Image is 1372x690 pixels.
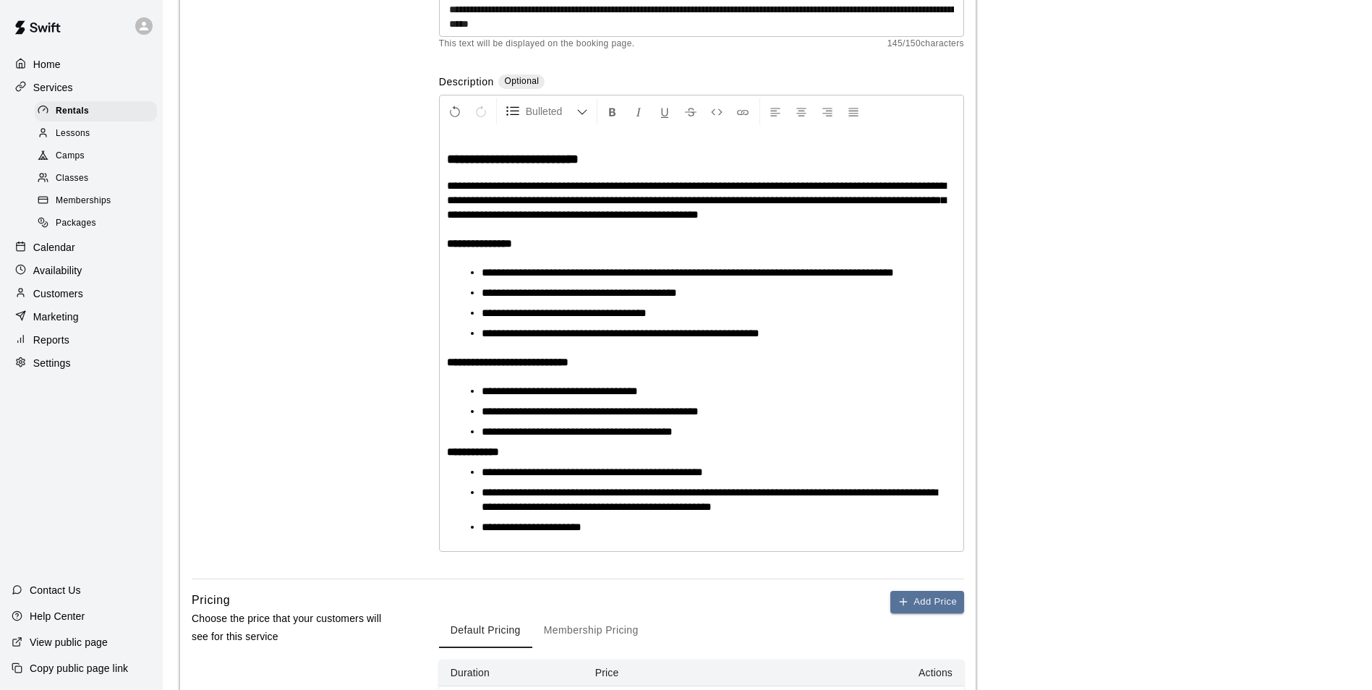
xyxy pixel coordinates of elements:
[33,333,69,347] p: Reports
[439,660,584,686] th: Duration
[35,169,157,189] div: Classes
[56,104,89,119] span: Rentals
[12,237,151,258] a: Calendar
[30,635,108,649] p: View public page
[728,660,964,686] th: Actions
[192,591,230,610] h6: Pricing
[789,98,814,124] button: Center Align
[56,127,90,141] span: Lessons
[12,283,151,304] a: Customers
[35,190,163,213] a: Memberships
[890,591,964,613] button: Add Price
[35,124,157,144] div: Lessons
[678,98,703,124] button: Format Strikethrough
[35,100,163,122] a: Rentals
[35,101,157,122] div: Rentals
[443,98,467,124] button: Undo
[730,98,755,124] button: Insert Link
[33,57,61,72] p: Home
[33,356,71,370] p: Settings
[439,37,635,51] span: This text will be displayed on the booking page.
[469,98,493,124] button: Redo
[584,660,728,686] th: Price
[35,146,157,166] div: Camps
[35,213,163,235] a: Packages
[35,145,163,168] a: Camps
[33,263,82,278] p: Availability
[12,306,151,328] a: Marketing
[30,583,81,597] p: Contact Us
[33,286,83,301] p: Customers
[56,216,96,231] span: Packages
[439,74,494,91] label: Description
[12,77,151,98] a: Services
[12,352,151,374] a: Settings
[815,98,840,124] button: Right Align
[600,98,625,124] button: Format Bold
[35,122,163,145] a: Lessons
[56,149,85,163] span: Camps
[12,260,151,281] a: Availability
[30,661,128,676] p: Copy public page link
[763,98,788,124] button: Left Align
[652,98,677,124] button: Format Underline
[33,310,79,324] p: Marketing
[704,98,729,124] button: Insert Code
[30,609,85,623] p: Help Center
[526,104,576,119] span: Bulleted List
[532,613,650,648] button: Membership Pricing
[841,98,866,124] button: Justify Align
[56,171,88,186] span: Classes
[500,98,594,124] button: Formatting Options
[439,613,532,648] button: Default Pricing
[192,610,393,646] p: Choose the price that your customers will see for this service
[33,240,75,255] p: Calendar
[12,329,151,351] a: Reports
[35,191,157,211] div: Memberships
[33,80,73,95] p: Services
[887,37,964,51] span: 145 / 150 characters
[35,168,163,190] a: Classes
[626,98,651,124] button: Format Italics
[35,213,157,234] div: Packages
[504,76,539,86] span: Optional
[56,194,111,208] span: Memberships
[12,54,151,75] a: Home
